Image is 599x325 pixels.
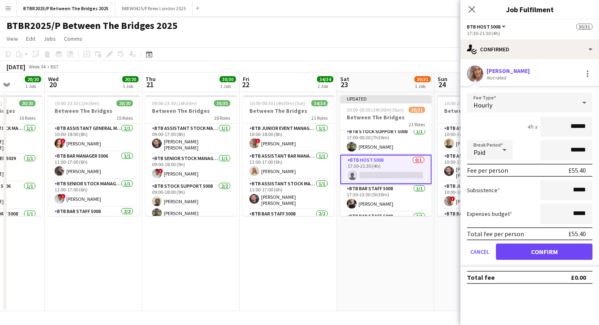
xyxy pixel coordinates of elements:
span: View [7,35,18,42]
div: Updated [340,95,432,102]
span: Sun [438,75,447,83]
span: 22 [242,80,249,89]
h3: Between The Bridges [48,107,139,114]
a: View [3,33,21,44]
span: 30/30 [220,76,236,82]
h1: BTBR2025/P Between The Bridges 2025 [7,20,178,32]
app-job-card: 10:00-23:30 (13h30m)29/29Between The Bridges19 RolesBTB Assistant Bar Manager 50061/110:00-17:00 ... [438,95,529,216]
app-card-role: BTB Assistant Stock Manager 50061/111:00-17:00 (6h)[PERSON_NAME] [PERSON_NAME] [243,179,334,209]
app-job-card: 10:00-00:30 (14h30m) (Sat)34/34Between The Bridges21 RolesBTB Junior Event Manager 50391/110:00-1... [243,95,334,216]
label: Subsistence [467,187,500,194]
app-card-role: BTB Assistant Bar Manager 50061/111:00-17:00 (6h)[PERSON_NAME] [243,152,334,179]
button: BTB Host 5008 [467,24,507,30]
span: 23 [339,80,349,89]
span: 15 Roles [117,115,133,121]
span: 20 [47,80,59,89]
button: BTBR2025/P Between The Bridges 2025 [17,0,115,16]
app-card-role: BTB Junior Event Manager 50391/110:00-18:00 (8h)![PERSON_NAME] [438,182,529,209]
div: £0.00 [571,273,586,281]
span: 10:00-00:30 (14h30m) (Sat) [249,100,305,106]
span: Jobs [44,35,56,42]
h3: Between The Bridges [438,107,529,114]
div: Not rated [487,75,508,81]
div: 1 Job [317,83,333,89]
app-card-role: BTB Bar Manager 50061/111:00-17:00 (6h)[PERSON_NAME] [48,152,139,179]
app-card-role: BTB Assistant Stock Manager 50061/109:00-17:00 (8h)[PERSON_NAME] [PERSON_NAME] [145,124,237,154]
button: Cancel [467,244,493,260]
app-job-card: 09:00-23:30 (14h30m)30/30Between The Bridges18 RolesBTB Assistant Stock Manager 50061/109:00-17:0... [145,95,237,216]
span: ! [450,196,455,201]
app-card-role: BTB Bar Staff 50082/211:00-17:30 (6h30m) [48,207,139,246]
div: [DATE] [7,63,25,71]
div: 1 Job [220,83,236,89]
span: 21 Roles [409,121,425,127]
app-card-role: BTB Host 50080/117:30-21:30 (4h) [340,155,432,184]
app-card-role: BTB Bar Staff 50082/2 [243,209,334,249]
div: [PERSON_NAME] [487,67,530,75]
span: Wed [48,75,59,83]
span: ! [255,138,260,143]
span: 24 [436,80,447,89]
span: 09:00-23:30 (14h30m) [152,100,197,106]
app-job-card: 10:00-23:30 (13h30m)20/20Between The Bridges15 RolesBTB Assistant General Manager 50061/110:00-18... [48,95,139,216]
span: Paid [473,148,485,156]
span: 10:00-23:30 (13h30m) [55,100,99,106]
span: Week 34 [27,64,47,70]
label: Expenses budget [467,210,512,217]
h3: Between The Bridges [145,107,237,114]
span: 30/31 [576,24,592,30]
span: Thu [145,75,156,83]
span: ! [61,138,66,143]
span: 20/20 [25,76,41,82]
span: 34/34 [317,76,333,82]
span: 20/20 [19,100,35,106]
div: Fee per person [467,166,508,174]
span: ! [61,194,66,199]
span: 21 [144,80,156,89]
a: Jobs [40,33,59,44]
h3: Between The Bridges [340,114,432,121]
span: 10:00-00:30 (14h30m) (Sun) [347,107,404,113]
div: £55.40 [568,166,586,174]
app-card-role: BTB Assistant Stock Manager 50061/110:00-17:00 (7h)[PERSON_NAME] [PERSON_NAME] [438,152,529,182]
span: 18 Roles [214,115,230,121]
span: 16 Roles [19,115,35,121]
a: Comms [61,33,86,44]
app-card-role: BTB Assistant Bar Manager 50061/110:00-17:00 (7h)[PERSON_NAME] [438,124,529,152]
span: 30/31 [409,107,425,113]
app-card-role: BTB Stock support 50082/209:00-18:00 (9h)[PERSON_NAME][PERSON_NAME] [145,182,237,221]
span: Hourly [473,101,492,109]
a: Edit [23,33,39,44]
app-card-role: BTB Bar Staff 50083/3 [438,209,529,261]
div: 1 Job [25,83,41,89]
div: BST [51,64,59,70]
span: Fri [243,75,249,83]
button: Confirm [496,244,592,260]
div: 1 Job [415,83,430,89]
span: 21 Roles [311,115,328,121]
span: 30/31 [414,76,431,82]
h3: Between The Bridges [243,107,334,114]
span: 34/34 [311,100,328,106]
app-card-role: BTB Stock support 50081/117:00-00:30 (7h30m)[PERSON_NAME] [340,127,432,155]
span: Sat [340,75,349,83]
span: ! [158,169,163,173]
app-card-role: BTB Senior Stock Manager 50061/109:00-18:00 (9h)![PERSON_NAME] [145,154,237,182]
span: 20/20 [122,76,139,82]
div: £55.40 [568,230,586,238]
app-card-role: BTB Junior Event Manager 50391/110:00-18:00 (8h)![PERSON_NAME] [243,124,334,152]
app-job-card: Updated10:00-00:30 (14h30m) (Sun)30/31Between The Bridges21 RolesBTB Stock Manager 50061/117:00-0... [340,95,432,216]
div: Total fee per person [467,230,524,238]
span: 30/30 [214,100,230,106]
app-card-role: BTB Bar Staff 50083/3 [340,212,432,263]
div: Total fee [467,273,495,281]
span: 20/20 [117,100,133,106]
div: Confirmed [460,40,599,59]
app-card-role: BTB Senior Stock Manager 50061/111:00-17:00 (6h)![PERSON_NAME] [48,179,139,207]
span: Edit [26,35,35,42]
